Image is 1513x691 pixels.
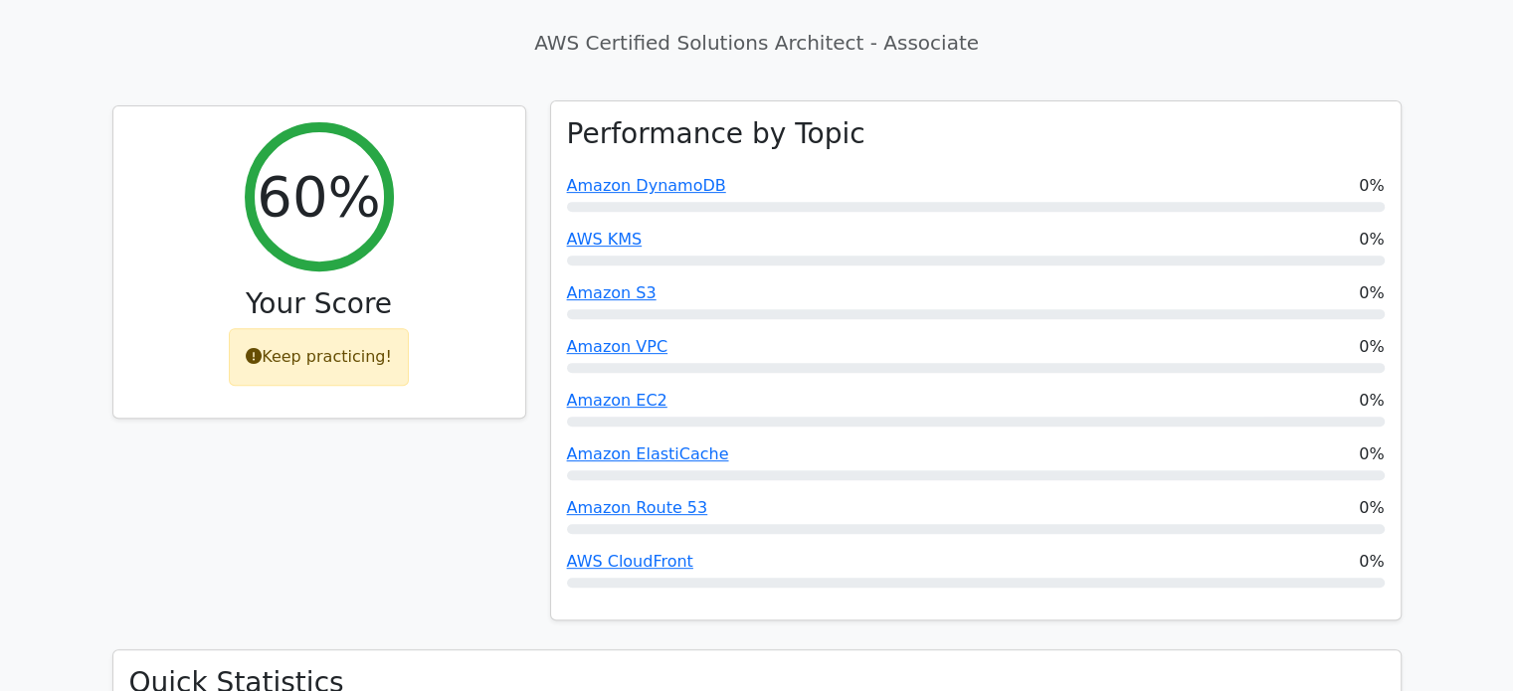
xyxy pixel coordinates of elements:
[1359,281,1384,305] span: 0%
[567,176,726,195] a: Amazon DynamoDB
[229,328,409,386] div: Keep practicing!
[567,552,693,571] a: AWS CloudFront
[257,163,380,230] h2: 60%
[567,117,865,151] h3: Performance by Topic
[1359,389,1384,413] span: 0%
[1359,174,1384,198] span: 0%
[567,444,729,463] a: Amazon ElastiCache
[112,28,1402,58] p: AWS Certified Solutions Architect - Associate
[1359,496,1384,520] span: 0%
[567,283,657,302] a: Amazon S3
[1359,550,1384,574] span: 0%
[567,498,708,517] a: Amazon Route 53
[1359,335,1384,359] span: 0%
[567,391,667,410] a: Amazon EC2
[567,230,643,249] a: AWS KMS
[567,337,668,356] a: Amazon VPC
[1359,442,1384,466] span: 0%
[129,287,509,321] h3: Your Score
[1359,228,1384,252] span: 0%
